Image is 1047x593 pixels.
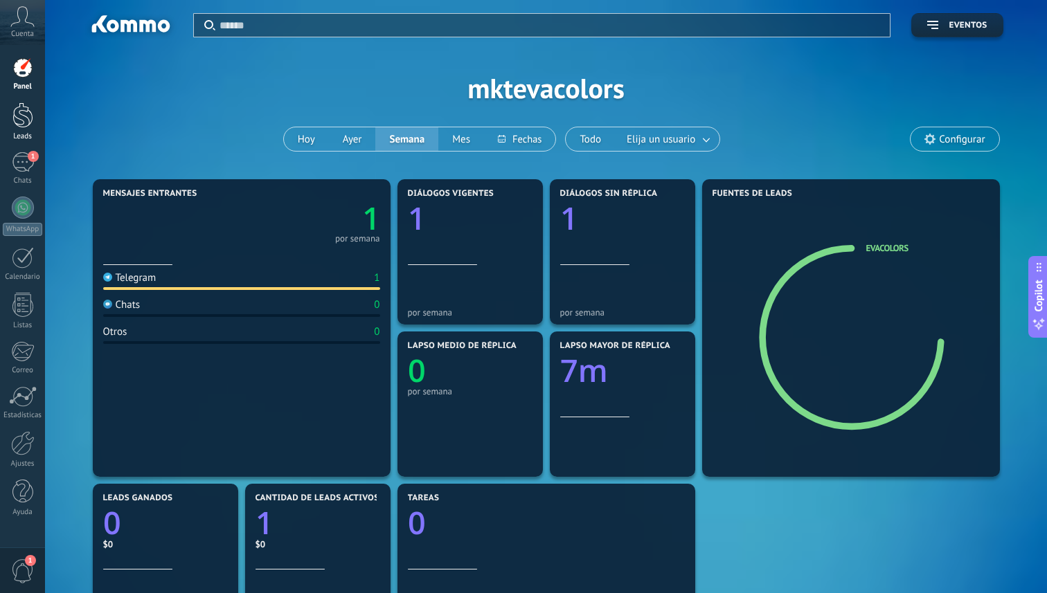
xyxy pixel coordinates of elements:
button: Ayer [329,127,376,151]
div: Estadísticas [3,411,43,420]
button: Todo [566,127,615,151]
div: 0 [374,325,379,338]
span: 1 [25,555,36,566]
span: Diálogos sin réplica [560,189,658,199]
div: Ajustes [3,459,43,468]
text: 1 [408,197,426,239]
div: Leads [3,132,43,141]
a: 7m [560,349,685,392]
div: Telegram [103,271,156,284]
button: Elija un usuario [615,127,719,151]
span: Cuenta [11,30,34,39]
div: Listas [3,321,43,330]
a: 1 [256,502,380,544]
div: Panel [3,82,43,91]
div: 1 [374,271,379,284]
div: Otros [103,325,127,338]
span: Lapso mayor de réplica [560,341,670,351]
div: Ayuda [3,508,43,517]
text: 0 [408,349,426,392]
a: 0 [408,502,685,544]
div: Calendario [3,273,43,282]
span: Tareas [408,493,440,503]
div: WhatsApp [3,223,42,236]
text: 1 [256,502,274,544]
a: 1 [242,197,380,239]
span: Configurar [939,134,985,145]
a: 0 [103,502,228,544]
text: 1 [560,197,578,239]
text: 7m [560,349,608,392]
span: Mensajes entrantes [103,189,197,199]
div: Chats [3,176,43,185]
img: Chats [103,300,112,309]
button: Semana [375,127,438,151]
button: Eventos [911,13,1003,37]
span: Diálogos vigentes [408,189,494,199]
text: 1 [362,197,380,239]
span: Lapso medio de réplica [408,341,517,351]
div: por semana [408,307,533,318]
div: $0 [103,538,228,550]
span: Cantidad de leads activos [256,493,379,503]
div: Chats [103,298,141,311]
div: $0 [256,538,380,550]
div: por semana [560,307,685,318]
text: 0 [103,502,121,544]
span: 1 [28,151,39,162]
button: Fechas [484,127,555,151]
button: Hoy [284,127,329,151]
a: Evacolors [866,242,909,254]
button: Mes [438,127,484,151]
span: Eventos [949,21,987,30]
div: por semana [408,386,533,396]
span: Copilot [1032,280,1046,311]
span: Leads ganados [103,493,173,503]
div: 0 [374,298,379,311]
div: por semana [335,235,380,242]
span: Fuentes de leads [713,189,793,199]
text: 0 [408,502,426,544]
div: Correo [3,366,43,375]
span: Elija un usuario [624,130,698,149]
img: Telegram [103,273,112,282]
